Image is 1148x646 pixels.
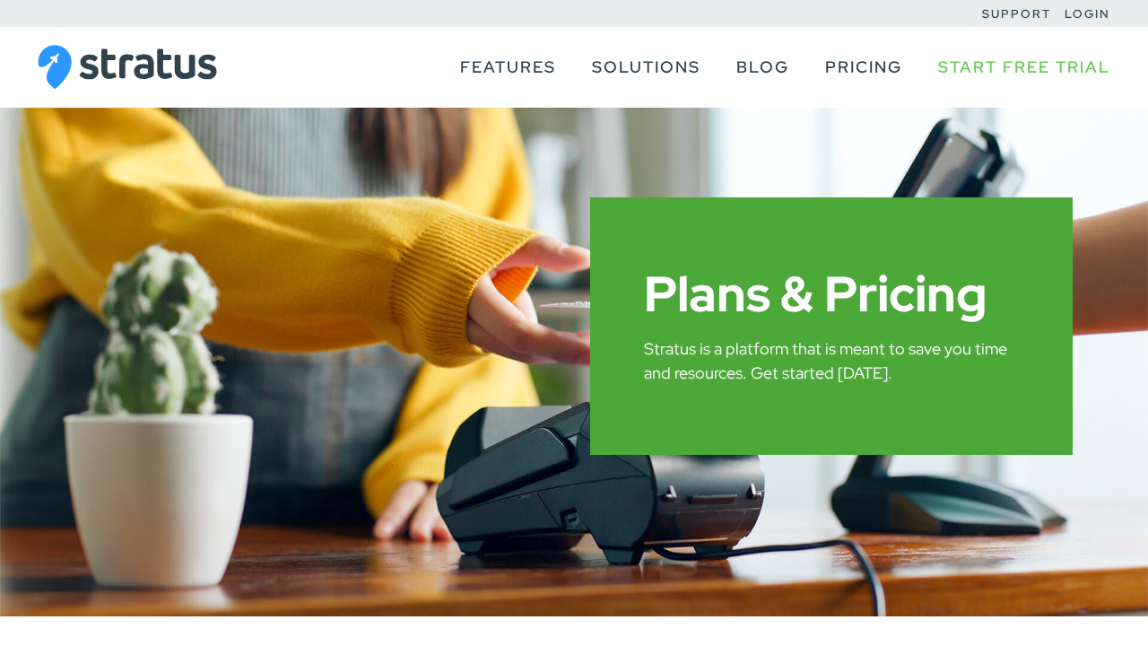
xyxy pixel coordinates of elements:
[38,45,217,90] img: Stratus
[644,336,1019,385] p: Stratus is a platform that is meant to save you time and resources. Get started [DATE].
[1065,6,1110,22] a: Login
[825,50,902,84] a: Pricing
[938,50,1110,84] a: Start Free Trial
[592,50,700,84] a: Solutions
[442,27,1110,108] nav: Primary
[460,50,556,84] a: Features
[736,50,789,84] a: Blog
[644,269,1019,319] h1: Plans & Pricing
[982,6,1051,22] a: Support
